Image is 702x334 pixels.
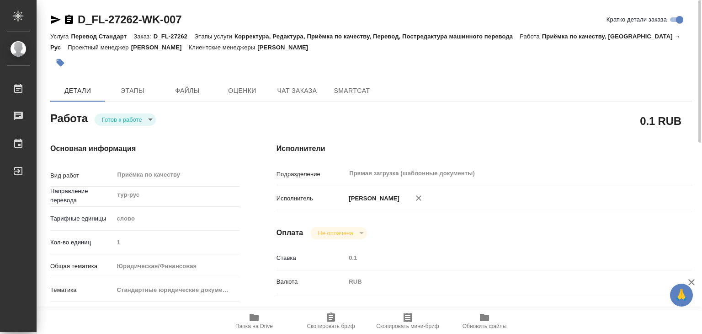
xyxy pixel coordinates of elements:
[189,44,258,51] p: Клиентские менеджеры
[292,308,369,334] button: Скопировать бриф
[133,33,153,40] p: Заказ:
[113,211,240,226] div: слово
[277,253,346,263] p: Ставка
[520,33,542,40] p: Работа
[277,143,692,154] h4: Исполнители
[275,85,319,97] span: Чат заказа
[277,277,346,286] p: Валюта
[50,14,61,25] button: Скопировать ссылку для ЯМессенджера
[194,33,234,40] p: Этапы услуги
[50,214,113,223] p: Тарифные единицы
[257,44,315,51] p: [PERSON_NAME]
[235,323,273,329] span: Папка на Drive
[330,85,374,97] span: SmartCat
[463,323,507,329] span: Обновить файлы
[56,85,100,97] span: Детали
[71,33,133,40] p: Перевод Стандарт
[315,229,356,237] button: Не оплачена
[50,262,113,271] p: Общая тематика
[111,85,154,97] span: Этапы
[50,238,113,247] p: Кол-во единиц
[50,33,71,40] p: Услуга
[307,323,355,329] span: Скопировать бриф
[216,308,292,334] button: Папка на Drive
[446,308,523,334] button: Обновить файлы
[99,116,145,124] button: Готов к работе
[165,85,209,97] span: Файлы
[369,308,446,334] button: Скопировать мини-бриф
[234,33,520,40] p: Корректура, Редактура, Приёмка по качеству, Перевод, Постредактура машинного перевода
[64,14,74,25] button: Скопировать ссылку
[346,251,657,264] input: Пустое поле
[220,85,264,97] span: Оценки
[376,323,439,329] span: Скопировать мини-бриф
[131,44,189,51] p: [PERSON_NAME]
[50,53,70,73] button: Добавить тэг
[409,188,429,208] button: Удалить исполнителя
[670,284,693,307] button: 🙏
[346,274,657,290] div: RUB
[277,227,303,238] h4: Оплата
[50,109,88,126] h2: Работа
[50,286,113,295] p: Тематика
[113,259,240,274] div: Юридическая/Финансовая
[346,194,399,203] p: [PERSON_NAME]
[310,227,367,239] div: Готов к работе
[68,44,131,51] p: Проектный менеджер
[154,33,194,40] p: D_FL-27262
[50,187,113,205] p: Направление перевода
[50,171,113,180] p: Вид работ
[277,170,346,179] p: Подразделение
[640,113,681,129] h2: 0.1 RUB
[50,143,240,154] h4: Основная информация
[113,236,240,249] input: Пустое поле
[606,15,667,24] span: Кратко детали заказа
[674,286,689,305] span: 🙏
[95,113,156,126] div: Готов к работе
[113,282,240,298] div: Стандартные юридические документы, договоры, уставы
[78,13,181,26] a: D_FL-27262-WK-007
[277,194,346,203] p: Исполнитель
